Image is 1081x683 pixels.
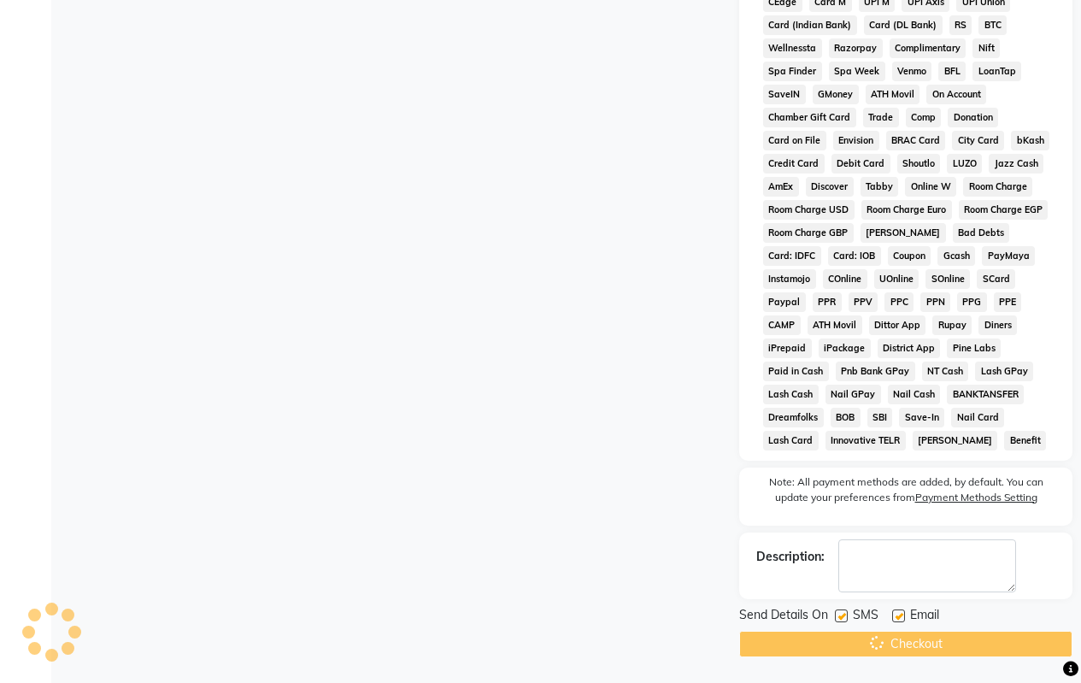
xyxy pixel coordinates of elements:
[763,292,806,312] span: Paypal
[808,315,862,335] span: ATH Movil
[982,246,1035,266] span: PayMaya
[756,474,1055,512] label: Note: All payment methods are added, by default. You can update your preferences from
[763,177,799,197] span: AmEx
[763,362,829,381] span: Paid in Cash
[813,292,842,312] span: PPR
[763,108,856,127] span: Chamber Gift Card
[763,15,857,35] span: Card (Indian Bank)
[864,15,943,35] span: Card (DL Bank)
[947,154,982,174] span: LUZO
[823,269,867,289] span: COnline
[975,362,1033,381] span: Lash GPay
[947,339,1001,358] span: Pine Labs
[1011,131,1049,150] span: bKash
[957,292,987,312] span: PPG
[861,200,952,220] span: Room Charge Euro
[763,62,822,81] span: Spa Finder
[951,408,1004,427] span: Nail Card
[972,62,1021,81] span: LoanTap
[833,131,879,150] span: Envision
[888,385,941,404] span: Nail Cash
[829,38,883,58] span: Razorpay
[819,339,871,358] span: iPackage
[763,200,855,220] span: Room Charge USD
[906,108,942,127] span: Comp
[763,223,854,243] span: Room Charge GBP
[897,154,941,174] span: Shoutlo
[829,62,885,81] span: Spa Week
[874,269,919,289] span: UOnline
[828,246,881,266] span: Card: IOB
[763,385,819,404] span: Lash Cash
[867,408,893,427] span: SBI
[977,269,1015,289] span: SCard
[763,131,826,150] span: Card on File
[878,339,941,358] span: District App
[915,490,1037,505] label: Payment Methods Setting
[831,154,890,174] span: Debit Card
[926,85,986,104] span: On Account
[899,408,944,427] span: Save-In
[806,177,854,197] span: Discover
[932,315,972,335] span: Rupay
[763,339,812,358] span: iPrepaid
[925,269,970,289] span: SOnline
[978,15,1007,35] span: BTC
[948,108,998,127] span: Donation
[863,108,899,127] span: Trade
[763,38,822,58] span: Wellnessta
[953,223,1010,243] span: Bad Debts
[978,315,1017,335] span: Diners
[905,177,956,197] span: Online W
[763,269,816,289] span: Instamojo
[763,408,824,427] span: Dreamfolks
[825,431,906,450] span: Innovative TELR
[972,38,1000,58] span: Nift
[989,154,1043,174] span: Jazz Cash
[763,431,819,450] span: Lash Card
[831,408,861,427] span: BOB
[869,315,926,335] span: Dittor App
[763,154,825,174] span: Credit Card
[763,315,801,335] span: CAMP
[963,177,1032,197] span: Room Charge
[890,38,966,58] span: Complimentary
[910,606,939,627] span: Email
[756,548,825,566] div: Description:
[938,62,966,81] span: BFL
[861,223,946,243] span: [PERSON_NAME]
[920,292,950,312] span: PPN
[866,85,920,104] span: ATH Movil
[892,62,932,81] span: Venmo
[886,131,946,150] span: BRAC Card
[994,292,1022,312] span: PPE
[913,431,998,450] span: [PERSON_NAME]
[763,85,806,104] span: SaveIN
[836,362,915,381] span: Pnb Bank GPay
[949,15,972,35] span: RS
[1004,431,1046,450] span: Benefit
[959,200,1049,220] span: Room Charge EGP
[952,131,1004,150] span: City Card
[922,362,969,381] span: NT Cash
[861,177,899,197] span: Tabby
[763,246,821,266] span: Card: IDFC
[937,246,975,266] span: Gcash
[813,85,859,104] span: GMoney
[853,606,878,627] span: SMS
[849,292,878,312] span: PPV
[825,385,881,404] span: Nail GPay
[739,606,828,627] span: Send Details On
[888,246,931,266] span: Coupon
[947,385,1024,404] span: BANKTANSFER
[884,292,914,312] span: PPC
